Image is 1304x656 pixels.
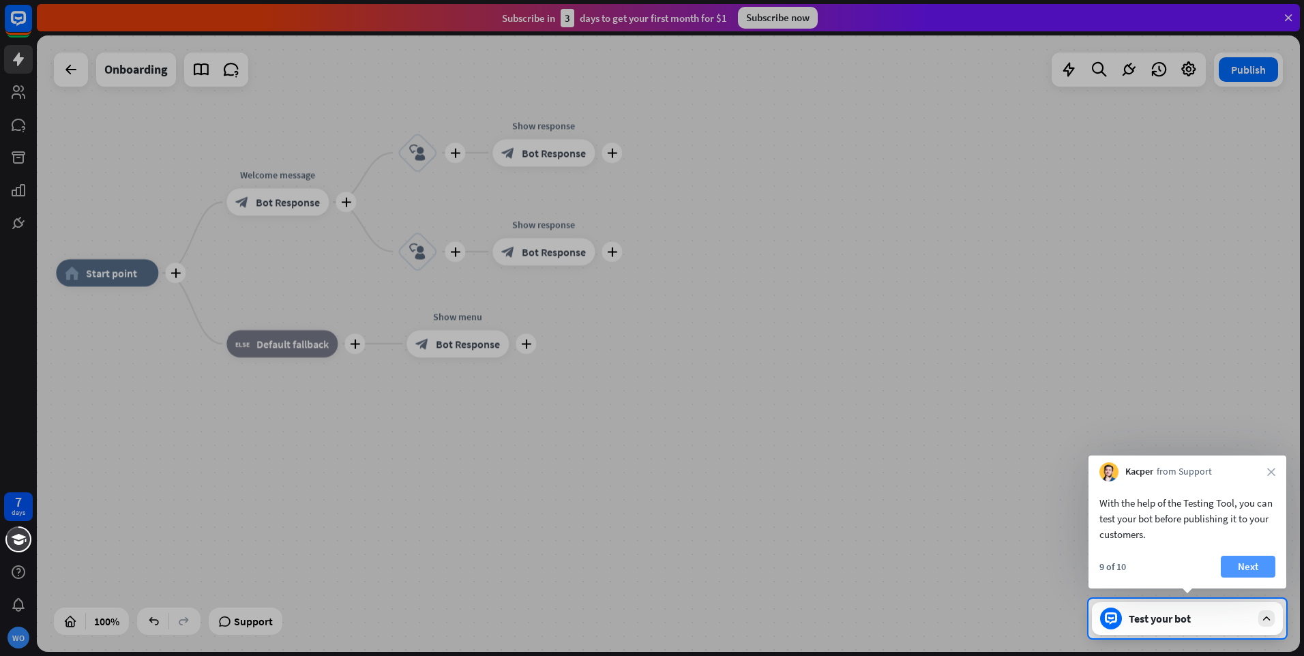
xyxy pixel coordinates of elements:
span: Kacper [1125,465,1153,479]
div: Test your bot [1129,612,1251,625]
span: from Support [1157,465,1212,479]
button: Next [1221,556,1275,578]
button: Open LiveChat chat widget [11,5,52,46]
div: With the help of the Testing Tool, you can test your bot before publishing it to your customers. [1099,495,1275,542]
i: close [1267,468,1275,476]
div: 9 of 10 [1099,561,1126,573]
